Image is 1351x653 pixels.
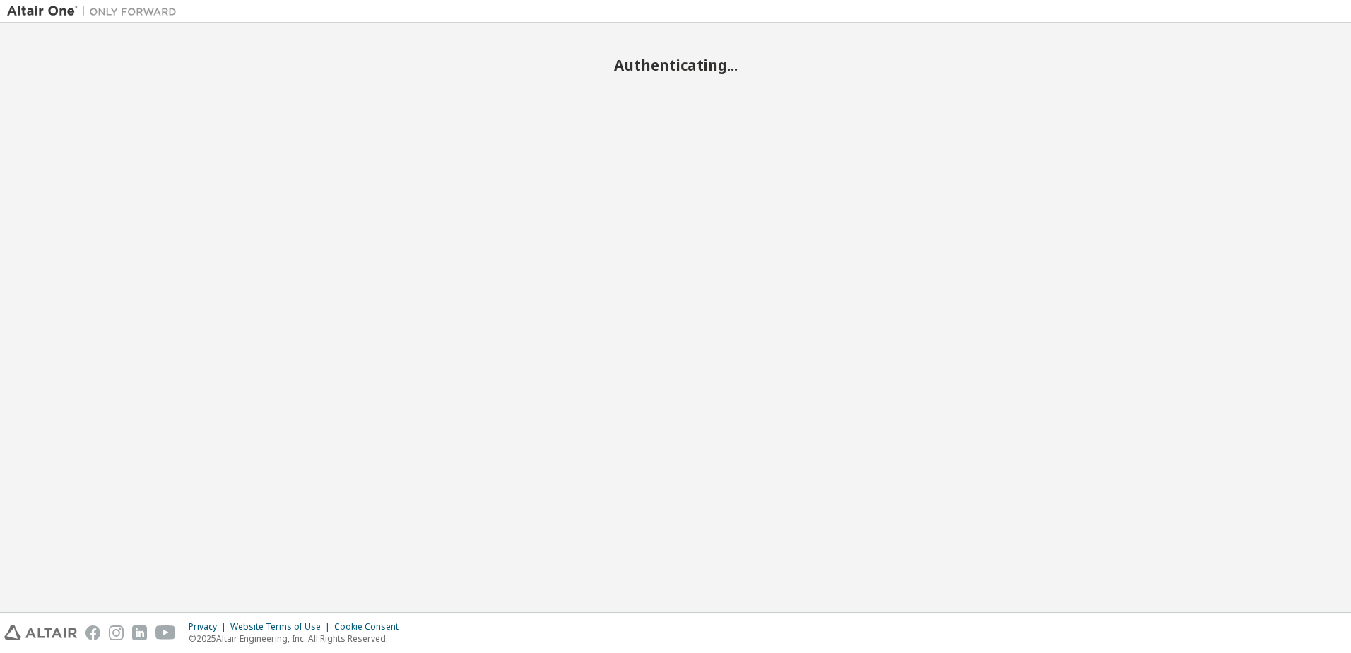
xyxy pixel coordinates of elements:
[85,625,100,640] img: facebook.svg
[7,56,1344,74] h2: Authenticating...
[109,625,124,640] img: instagram.svg
[7,4,184,18] img: Altair One
[230,621,334,633] div: Website Terms of Use
[155,625,176,640] img: youtube.svg
[189,633,407,645] p: © 2025 Altair Engineering, Inc. All Rights Reserved.
[4,625,77,640] img: altair_logo.svg
[132,625,147,640] img: linkedin.svg
[189,621,230,633] div: Privacy
[334,621,407,633] div: Cookie Consent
